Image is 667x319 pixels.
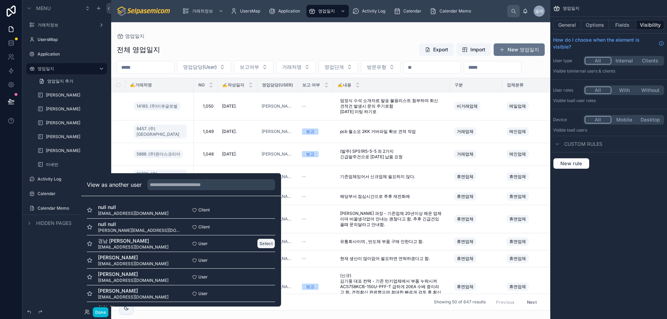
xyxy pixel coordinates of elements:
[392,5,426,17] a: Calendar
[38,37,106,42] label: UsersMap
[46,148,106,153] label: [PERSON_NAME]
[282,64,302,70] span: 거래처명
[611,116,637,124] button: Mobile
[46,92,106,98] label: [PERSON_NAME]
[507,281,550,292] a: 휴면업체
[262,103,294,109] span: [PERSON_NAME]
[324,64,344,70] span: 영업단계
[585,116,611,124] button: All
[98,294,168,300] span: [EMAIL_ADDRESS][DOMAIN_NAME]
[553,58,581,64] label: User type
[198,103,214,109] a: 1,050
[457,151,474,157] span: 거래업체
[457,239,474,244] span: 휴면업체
[302,216,329,222] a: --
[117,33,145,40] a: 영업일지
[257,238,275,249] button: Select
[234,60,273,74] button: Select Button
[553,98,664,103] p: Visible to
[553,36,664,50] a: How do I choose when the element is visible?
[611,86,637,94] button: With
[553,36,656,50] span: How do I choose when the element is visible?
[403,8,421,14] span: Calendar
[507,213,550,225] a: 휴면업체
[222,129,253,134] a: [DATE].
[278,8,300,14] span: Application
[306,284,314,290] div: 보고
[222,103,237,109] span: [DATE].
[454,191,498,202] a: 휴면업체
[198,258,208,263] span: User
[98,221,181,228] span: null null
[337,126,446,137] a: pcb 월소요 2KK 거버파일 확보 견적 작업
[93,307,108,317] button: Done
[509,194,526,199] span: 휴면업체
[637,86,663,94] button: Without
[302,103,329,109] a: --
[98,271,168,278] span: [PERSON_NAME]
[125,33,145,40] span: 영업일지
[262,82,293,88] span: 영업담당(User)
[306,5,349,17] a: 영업일지
[337,270,446,303] a: (신규) 김기풍 대표 컨택 - 기존 턴키업체에서 부품 누락시켜 ACS758KCB-150U-PFF-T 급하게 20EA 수배 중이라고 함. 견적회신 완료했으며 최대한 빠르게 검토...
[35,76,107,87] a: 영업일지 추가
[318,8,335,14] span: 영업일지
[198,241,208,246] span: User
[337,171,446,182] a: 기존업체있어서 신규업체 필요하지 않다.
[117,45,160,54] h1: 전체 영업일지
[134,150,183,158] a: 5888. (주)윈더스코리아
[340,149,443,160] span: (발주) SPS1R5-5-5 외 2가지 긴급발주건으로 [DATE] 납품 요청
[340,98,443,115] span: 엄정식 수석 소개자료 발송 불용리스트 첨부하여 회신 견적건 발생시 문의 주기로함 [DATE] 미팅 하기로
[340,256,430,261] span: 현재 생산이 많이없어 필요하면 연락하겠다고 함.
[98,204,168,211] span: null null
[637,57,663,65] button: Clients
[564,141,602,148] span: Custom rules
[46,106,106,112] label: [PERSON_NAME]
[558,160,585,167] span: New rule
[302,194,306,199] span: --
[262,151,294,157] a: [PERSON_NAME]
[36,5,51,12] span: Menu
[454,213,498,225] a: 휴면업체
[98,228,181,233] span: [PERSON_NAME][EMAIL_ADDRESS][DOMAIN_NAME]
[134,125,187,138] a: 8457. (주)[GEOGRAPHIC_DATA]
[571,127,587,133] span: all users
[262,129,294,134] a: [PERSON_NAME]
[183,64,217,70] span: 영업담당(User)
[337,146,446,162] a: (발주) SPS1R5-5-5 외 2가지 긴급발주건으로 [DATE] 납품 요청
[47,78,73,84] span: 영업일지 추가
[240,8,260,14] span: UsersMap
[306,128,314,135] div: 보고
[571,98,596,103] span: All user roles
[198,224,210,230] span: Client
[470,46,485,53] span: Import
[134,168,190,185] a: 10778. (주)[GEOGRAPHIC_DATA]
[509,129,526,134] span: 메인업체
[134,102,180,110] a: 14183. (주)이큐글로벌
[302,174,329,179] a: --
[46,162,106,167] label: 이세빈
[192,8,213,14] span: 거래처정보
[302,256,306,261] span: --
[228,5,265,17] a: UsersMap
[457,216,474,222] span: 휴면업체
[340,239,423,244] span: 유통회사이며 , 반도체 부품 구매 안한다고 함.
[337,191,446,202] a: 해당부서 점심시간으로 추후 재전화예
[338,82,351,88] span: ✍️내용
[222,103,253,109] a: [DATE].
[38,51,106,57] label: Application
[302,256,329,261] a: --
[222,82,244,88] span: ✍️작성일자
[98,254,168,261] span: [PERSON_NAME]
[46,120,106,126] label: [PERSON_NAME]
[340,211,443,227] span: [PERSON_NAME] 과장 - 기존업체 20년이상 해온 업체이며 바꿀생각없어 안내는 괜찮다고 함. 추후 긴급건있을때 문의달라고 안내함.
[302,239,306,244] span: --
[454,101,498,112] a: 비거래업체
[46,134,106,140] a: [PERSON_NAME]
[38,22,96,28] a: 거래처정보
